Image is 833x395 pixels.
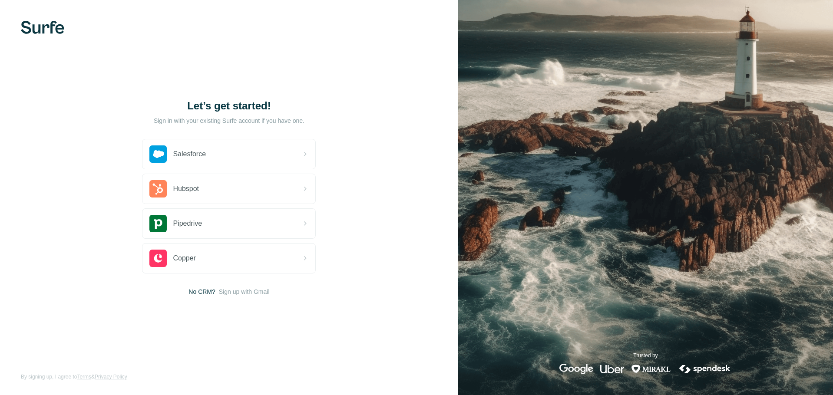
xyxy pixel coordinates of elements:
span: By signing up, I agree to & [21,373,127,381]
img: uber's logo [600,364,624,374]
span: Salesforce [173,149,206,159]
a: Terms [77,374,91,380]
img: Surfe's logo [21,21,64,34]
button: Sign up with Gmail [219,287,270,296]
span: Pipedrive [173,218,202,229]
span: No CRM? [188,287,215,296]
img: google's logo [559,364,593,374]
p: Sign in with your existing Surfe account if you have one. [154,116,304,125]
img: salesforce's logo [149,145,167,163]
span: Hubspot [173,184,199,194]
img: mirakl's logo [631,364,671,374]
img: pipedrive's logo [149,215,167,232]
a: Privacy Policy [95,374,127,380]
img: copper's logo [149,250,167,267]
img: spendesk's logo [678,364,732,374]
p: Trusted by [633,352,658,359]
h1: Let’s get started! [142,99,316,113]
img: hubspot's logo [149,180,167,197]
span: Copper [173,253,195,263]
